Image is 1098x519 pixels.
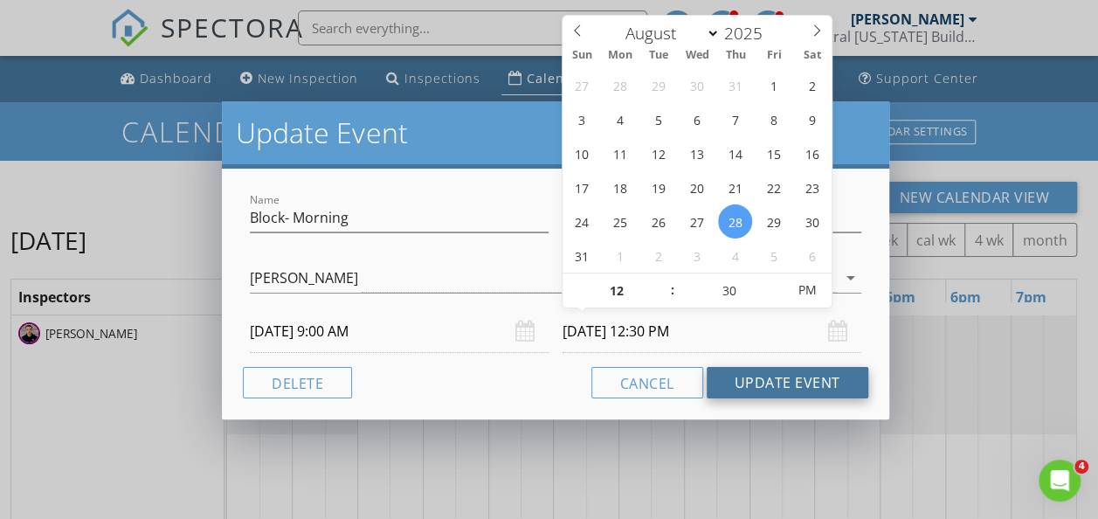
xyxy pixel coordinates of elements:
input: Year [720,22,777,45]
span: August 27, 2025 [680,204,714,239]
span: September 6, 2025 [795,239,829,273]
span: August 9, 2025 [795,102,829,136]
input: Select date [250,310,549,353]
span: August 12, 2025 [641,136,675,170]
span: August 28, 2025 [718,204,752,239]
span: July 28, 2025 [603,68,637,102]
span: 4 [1074,460,1088,474]
span: August 24, 2025 [564,204,598,239]
span: Click to toggle [783,273,831,308]
span: August 14, 2025 [718,136,752,170]
span: August 23, 2025 [795,170,829,204]
span: August 13, 2025 [680,136,714,170]
div: [PERSON_NAME] [250,270,358,286]
span: August 2, 2025 [795,68,829,102]
span: August 11, 2025 [603,136,637,170]
span: August 3, 2025 [564,102,598,136]
span: Sat [793,50,832,61]
h2: Update Event [236,115,874,150]
span: August 19, 2025 [641,170,675,204]
span: Wed [678,50,716,61]
span: August 29, 2025 [756,204,791,239]
button: Cancel [591,367,703,398]
span: September 4, 2025 [718,239,752,273]
span: September 1, 2025 [603,239,637,273]
span: August 7, 2025 [718,102,752,136]
span: August 5, 2025 [641,102,675,136]
span: August 25, 2025 [603,204,637,239]
span: August 26, 2025 [641,204,675,239]
span: Mon [601,50,639,61]
span: September 2, 2025 [641,239,675,273]
span: August 30, 2025 [795,204,829,239]
span: August 15, 2025 [756,136,791,170]
span: September 3, 2025 [680,239,714,273]
span: August 4, 2025 [603,102,637,136]
span: August 16, 2025 [795,136,829,170]
input: Select date [563,310,861,353]
span: August 8, 2025 [756,102,791,136]
span: August 31, 2025 [564,239,598,273]
span: July 30, 2025 [680,68,714,102]
span: August 18, 2025 [603,170,637,204]
i: arrow_drop_down [840,267,861,288]
span: August 17, 2025 [564,170,598,204]
button: Update Event [707,367,868,398]
span: September 5, 2025 [756,239,791,273]
span: Sun [563,50,601,61]
span: August 21, 2025 [718,170,752,204]
span: August 22, 2025 [756,170,791,204]
span: August 10, 2025 [564,136,598,170]
span: July 31, 2025 [718,68,752,102]
span: Fri [755,50,793,61]
span: August 1, 2025 [756,68,791,102]
span: August 20, 2025 [680,170,714,204]
span: August 6, 2025 [680,102,714,136]
span: July 27, 2025 [564,68,598,102]
span: : [670,273,675,308]
button: Delete [243,367,352,398]
span: Tue [639,50,678,61]
span: July 29, 2025 [641,68,675,102]
iframe: Intercom live chat [1039,460,1081,502]
span: Thu [716,50,755,61]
